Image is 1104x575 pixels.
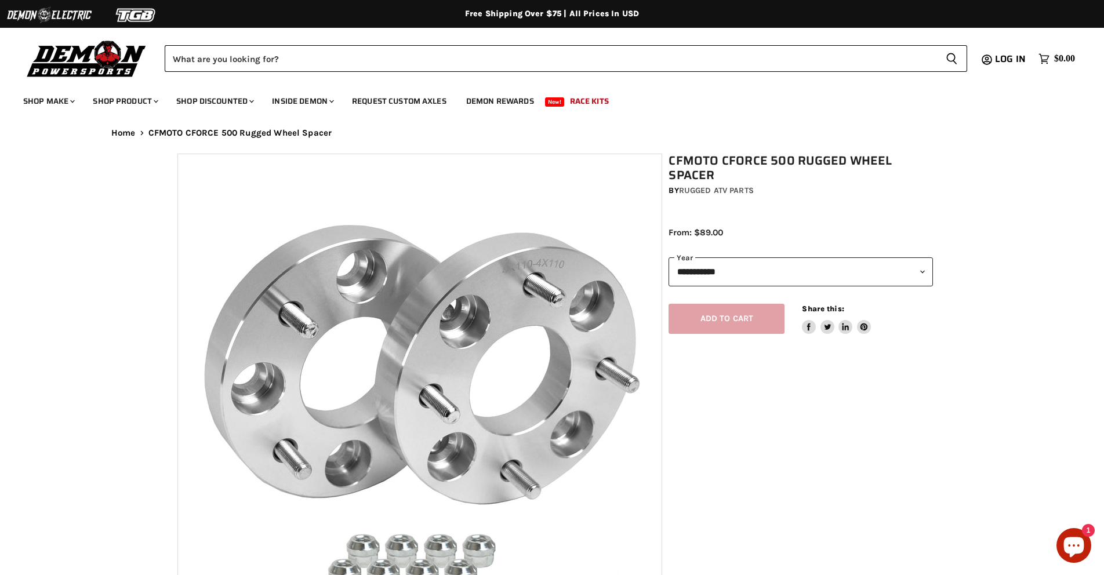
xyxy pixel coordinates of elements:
[23,38,150,79] img: Demon Powersports
[1054,53,1075,64] span: $0.00
[995,52,1026,66] span: Log in
[669,257,933,286] select: year
[14,89,82,113] a: Shop Make
[990,54,1033,64] a: Log in
[148,128,332,138] span: CFMOTO CFORCE 500 Rugged Wheel Spacer
[165,45,967,72] form: Product
[1053,528,1095,566] inbox-online-store-chat: Shopify online store chat
[111,128,136,138] a: Home
[84,89,165,113] a: Shop Product
[669,154,933,183] h1: CFMOTO CFORCE 500 Rugged Wheel Spacer
[457,89,543,113] a: Demon Rewards
[263,89,341,113] a: Inside Demon
[561,89,618,113] a: Race Kits
[14,85,1072,113] ul: Main menu
[343,89,455,113] a: Request Custom Axles
[1033,50,1081,67] a: $0.00
[6,4,93,26] img: Demon Electric Logo 2
[679,185,754,195] a: Rugged ATV Parts
[669,227,723,238] span: From: $89.00
[168,89,261,113] a: Shop Discounted
[545,97,565,107] span: New!
[93,4,180,26] img: TGB Logo 2
[669,184,933,197] div: by
[88,128,1016,138] nav: Breadcrumbs
[88,9,1016,19] div: Free Shipping Over $75 | All Prices In USD
[802,304,871,334] aside: Share this:
[165,45,936,72] input: Search
[936,45,967,72] button: Search
[802,304,844,313] span: Share this:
